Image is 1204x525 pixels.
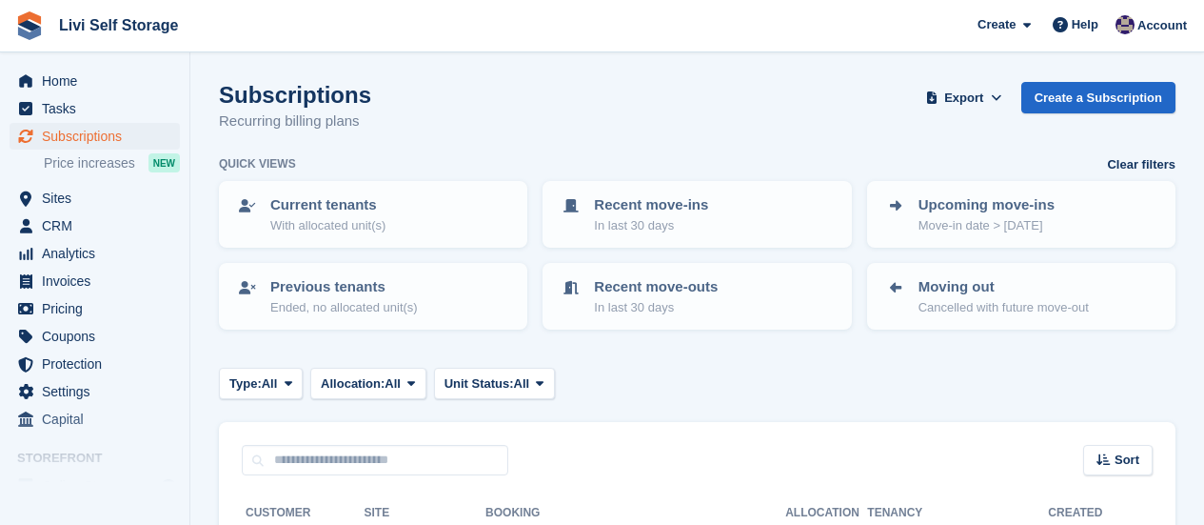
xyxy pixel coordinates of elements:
[977,15,1016,34] span: Create
[42,68,156,94] span: Home
[10,351,180,377] a: menu
[10,268,180,294] a: menu
[544,265,849,328] a: Recent move-outs In last 30 days
[10,406,180,433] a: menu
[42,406,156,433] span: Capital
[270,298,418,317] p: Ended, no allocated unit(s)
[42,295,156,322] span: Pricing
[10,185,180,212] a: menu
[1137,16,1187,35] span: Account
[1115,451,1139,470] span: Sort
[869,265,1174,328] a: Moving out Cancelled with future move-out
[44,152,180,173] a: Price increases NEW
[42,323,156,350] span: Coupons
[1072,15,1098,34] span: Help
[219,82,371,108] h1: Subscriptions
[42,185,156,212] span: Sites
[10,68,180,94] a: menu
[10,473,180,499] a: menu
[221,183,525,246] a: Current tenants With allocated unit(s)
[1115,15,1135,34] img: Jim
[594,276,718,298] p: Recent move-outs
[219,111,371,132] p: Recurring billing plans
[42,95,156,122] span: Tasks
[42,240,156,267] span: Analytics
[10,323,180,350] a: menu
[270,216,385,235] p: With allocated unit(s)
[10,378,180,405] a: menu
[594,194,708,216] p: Recent move-ins
[221,265,525,328] a: Previous tenants Ended, no allocated unit(s)
[922,82,1006,113] button: Export
[44,154,135,172] span: Price increases
[17,449,189,468] span: Storefront
[262,374,278,394] span: All
[42,212,156,239] span: CRM
[594,298,718,317] p: In last 30 days
[1021,82,1175,113] a: Create a Subscription
[944,89,983,108] span: Export
[10,295,180,322] a: menu
[444,374,514,394] span: Unit Status:
[42,473,156,499] span: Online Store
[219,368,303,399] button: Type: All
[321,374,385,394] span: Allocation:
[270,194,385,216] p: Current tenants
[310,368,426,399] button: Allocation: All
[15,11,44,40] img: stora-icon-8386f47178a22dfd0bd8f6a31ec36ba5ce8667c1dd55bd0f319d3a0aa187defe.svg
[385,374,401,394] span: All
[42,123,156,150] span: Subscriptions
[918,298,1089,317] p: Cancelled with future move-out
[514,374,530,394] span: All
[10,95,180,122] a: menu
[544,183,849,246] a: Recent move-ins In last 30 days
[10,123,180,150] a: menu
[157,475,180,497] a: Preview store
[434,368,555,399] button: Unit Status: All
[42,268,156,294] span: Invoices
[1107,155,1175,174] a: Clear filters
[219,155,296,172] h6: Quick views
[594,216,708,235] p: In last 30 days
[918,194,1055,216] p: Upcoming move-ins
[918,276,1089,298] p: Moving out
[42,351,156,377] span: Protection
[918,216,1055,235] p: Move-in date > [DATE]
[869,183,1174,246] a: Upcoming move-ins Move-in date > [DATE]
[229,374,262,394] span: Type:
[42,378,156,405] span: Settings
[148,153,180,172] div: NEW
[51,10,186,41] a: Livi Self Storage
[10,212,180,239] a: menu
[270,276,418,298] p: Previous tenants
[10,240,180,267] a: menu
